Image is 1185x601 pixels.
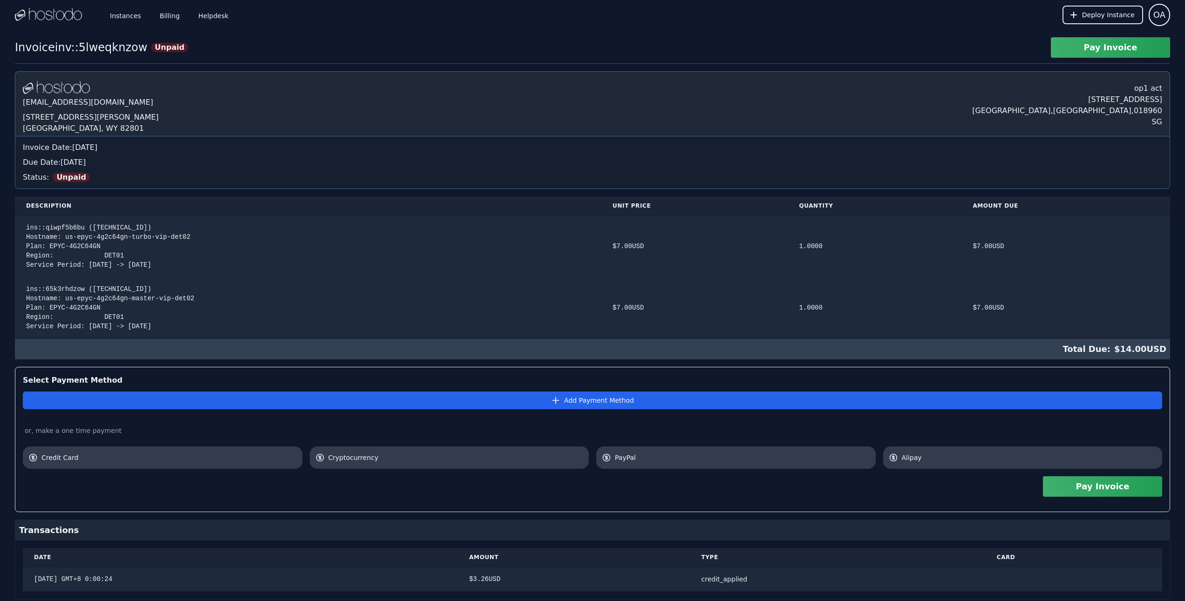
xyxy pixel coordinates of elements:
[23,157,1162,168] div: Due Date: [DATE]
[23,95,159,112] div: [EMAIL_ADDRESS][DOMAIN_NAME]
[23,392,1162,409] button: Add Payment Method
[613,242,776,251] div: $ 7.00 USD
[986,548,1162,567] th: Card
[41,453,297,462] span: Credit Card
[1153,8,1165,21] span: OA
[1062,343,1114,356] span: Total Due:
[23,123,159,134] div: [GEOGRAPHIC_DATA], WY 82801
[1149,4,1170,26] button: User menu
[469,574,679,584] div: $ 3.26 USD
[26,284,590,331] div: ins::65k3rhdzow ([TECHNICAL_ID]) Hostname: us-epyc-4g2c64gn-master-vip-det02 Plan: EPYC-4G2C64GN ...
[1062,6,1143,24] button: Deploy Instance
[23,375,1162,386] div: Select Payment Method
[15,196,601,216] th: Description
[902,453,1157,462] span: Alipay
[690,548,986,567] th: Type
[53,173,90,182] span: Unpaid
[34,574,447,584] div: [DATE] GMT+8 0:00:24
[615,453,870,462] span: PayPal
[1051,37,1170,58] button: Pay Invoice
[972,79,1162,94] div: op1 act
[15,339,1170,359] div: $ 14.00 USD
[972,94,1162,105] div: [STREET_ADDRESS]
[328,453,584,462] span: Cryptocurrency
[23,426,1162,435] div: or, make a one time payment
[15,8,82,22] img: Logo
[26,223,590,270] div: ins::qiwpf5b6bu ([TECHNICAL_ID]) Hostname: us-epyc-4g2c64gn-turbo-vip-det02 Plan: EPYC-4G2C64GN R...
[23,81,90,95] img: Logo
[1043,476,1162,497] button: Pay Invoice
[601,196,788,216] th: Unit Price
[458,548,690,567] th: Amount
[613,303,776,312] div: $ 7.00 USD
[799,303,950,312] div: 1.0000
[701,574,974,584] div: credit_applied
[1082,10,1135,20] span: Deploy Instance
[23,112,159,123] div: [STREET_ADDRESS][PERSON_NAME]
[23,548,458,567] th: Date
[973,303,1159,312] div: $ 7.00 USD
[972,116,1162,128] div: SG
[788,196,961,216] th: Quantity
[151,43,188,52] span: Unpaid
[973,242,1159,251] div: $ 7.00 USD
[23,168,1162,183] div: Status:
[15,40,147,55] div: Invoice inv::5lweqknzow
[972,105,1162,116] div: [GEOGRAPHIC_DATA] , [GEOGRAPHIC_DATA] , 018960
[15,520,1170,540] div: Transactions
[961,196,1170,216] th: Amount Due
[23,142,1162,153] div: Invoice Date: [DATE]
[799,242,950,251] div: 1.0000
